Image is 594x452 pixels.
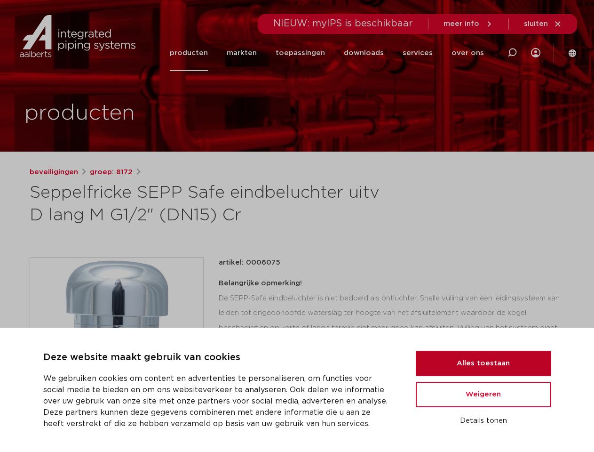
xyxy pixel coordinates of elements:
[219,276,565,370] div: De SEPP-Safe eindbeluchter is niet bedoeld als ontluchter. Snelle vulling van een leidingsysteem ...
[416,351,551,376] button: Alles toestaan
[524,20,548,27] span: sluiten
[227,35,257,71] a: markten
[444,20,493,28] a: meer info
[276,35,325,71] a: toepassingen
[219,257,280,268] p: artikel: 0006075
[43,350,393,365] p: Deze website maakt gebruik van cookies
[170,35,484,71] nav: Menu
[416,413,551,429] button: Details tonen
[524,20,562,28] a: sluiten
[273,19,413,28] span: NIEUW: myIPS is beschikbaar
[344,35,384,71] a: downloads
[30,167,78,178] a: beveiligingen
[451,35,484,71] a: over ons
[170,35,208,71] a: producten
[30,258,203,431] img: Product Image for Seppelfricke SEPP Safe eindbeluchter uitv D lang M G1/2" (DN15) Cr
[416,382,551,407] button: Weigeren
[24,98,135,129] h1: producten
[444,20,479,27] span: meer info
[403,35,433,71] a: services
[43,373,393,429] p: We gebruiken cookies om content en advertenties te personaliseren, om functies voor social media ...
[219,280,302,287] strong: Belangrijke opmerking!
[30,182,383,227] h1: Seppelfricke SEPP Safe eindbeluchter uitv D lang M G1/2" (DN15) Cr
[90,167,133,178] a: groep: 8172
